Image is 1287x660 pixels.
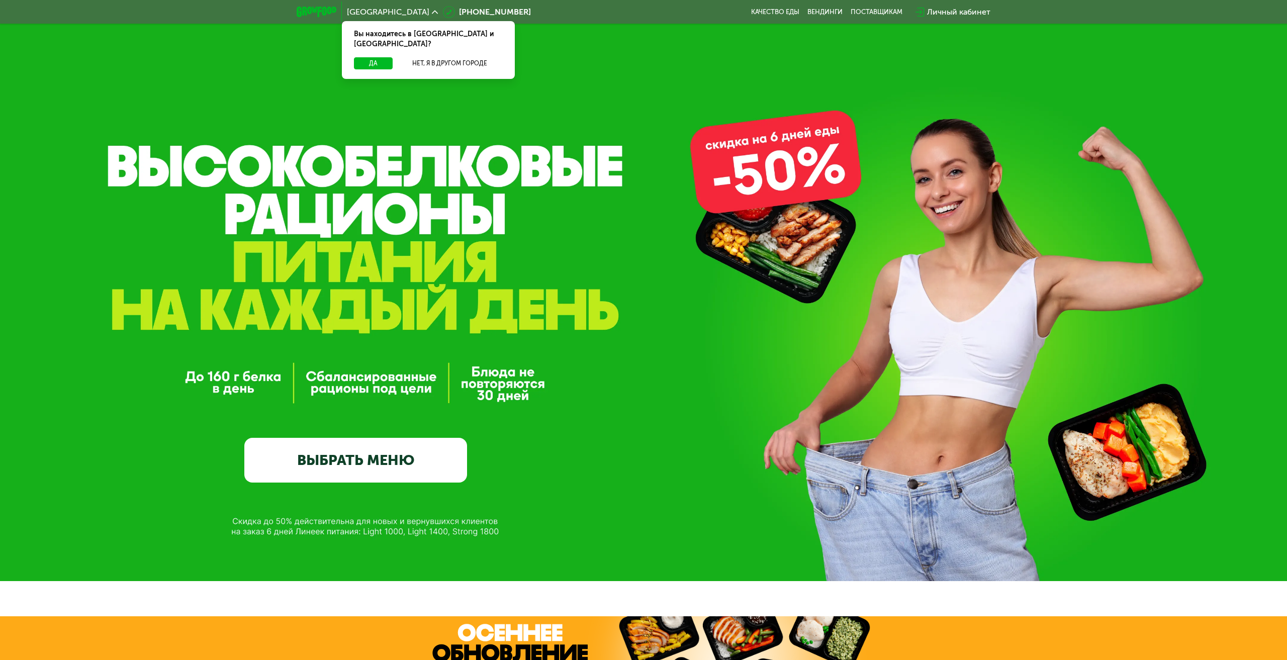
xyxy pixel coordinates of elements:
[397,57,503,69] button: Нет, я в другом городе
[347,8,429,16] span: [GEOGRAPHIC_DATA]
[927,6,990,18] div: Личный кабинет
[851,8,902,16] div: поставщикам
[751,8,799,16] a: Качество еды
[443,6,531,18] a: [PHONE_NUMBER]
[342,21,515,57] div: Вы находитесь в [GEOGRAPHIC_DATA] и [GEOGRAPHIC_DATA]?
[244,438,467,483] a: ВЫБРАТЬ МЕНЮ
[354,57,393,69] button: Да
[807,8,843,16] a: Вендинги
